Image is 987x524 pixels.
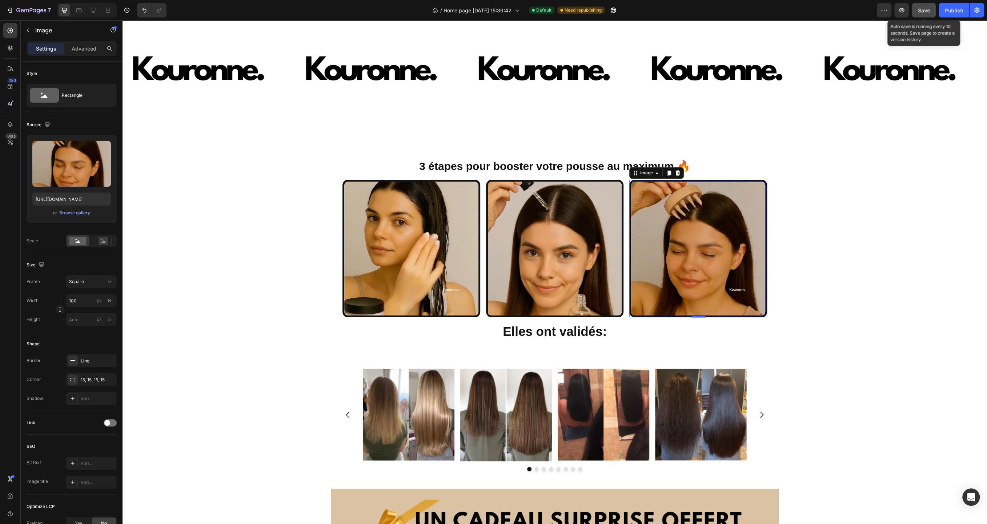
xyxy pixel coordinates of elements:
div: Open Intercom Messenger [962,488,980,506]
button: Dot [426,446,431,451]
div: Line [81,358,115,364]
button: px [105,315,114,324]
label: Width [27,297,39,304]
button: Publish [939,3,969,17]
div: Border [27,357,41,364]
img: gempages_580485749749580713-bcc114ae-bb0a-4fcb-9f60-a971e91dd927.gif [507,159,645,297]
button: Save [912,3,936,17]
div: Shape [27,341,40,347]
input: px% [66,313,117,326]
div: Add... [81,479,115,486]
div: Corner [27,376,41,383]
label: Height [27,316,40,323]
span: Home page [DATE] 15:39:42 [444,7,511,14]
button: Square [66,275,117,288]
div: Optimize LCP [27,503,55,510]
div: Image title [27,478,48,485]
img: gempages_580485749749580713-f6f543d5-32e0-4bca-a645-3c290100df83.jpg [533,348,624,440]
div: Add... [81,396,115,402]
div: Browse gallery [59,210,90,216]
button: % [95,296,104,305]
div: Add... [81,460,115,467]
button: Dot [441,446,445,451]
span: Default [536,7,551,13]
iframe: Design area [123,20,987,524]
button: px [105,296,114,305]
img: gempages_580485749749580713-9bcfd0c6-0453-4e66-af66-8ecd85536e41.gif [220,159,358,297]
img: gempages_580485749749580713-a2c311f2-d899-454a-a5df-c30e4b945a69.gif [364,159,501,297]
p: Settings [36,45,56,52]
div: Rectangle [62,87,106,104]
button: Dot [419,446,424,451]
img: gempages_580485749749580713-49d4a8ae-e106-4d78-9338-0d27c043b5a3.jpg [240,348,332,440]
div: Size [27,260,46,270]
p: Image [35,26,97,35]
div: SEO [27,443,35,450]
button: Dot [456,446,460,451]
div: px [97,316,102,323]
div: Style [27,70,37,77]
p: Advanced [72,45,96,52]
button: Dot [412,446,416,451]
div: Source [27,120,52,130]
div: Link [27,420,35,426]
span: Square [69,278,84,285]
button: 7 [3,3,54,17]
img: preview-image [32,141,111,187]
p: 7 [48,6,51,15]
input: https://example.com/image.jpg [32,192,111,206]
div: % [107,297,112,304]
div: Shadow [27,395,43,402]
div: Scale [27,238,38,244]
input: px% [66,294,117,307]
button: Browse gallery [59,209,91,217]
div: % [107,316,112,323]
span: Save [918,7,930,13]
span: Need republishing [565,7,602,13]
strong: Elles ont validés: [380,303,484,318]
button: % [95,315,104,324]
div: Publish [945,7,963,14]
button: Dot [448,446,453,451]
button: Dot [405,446,409,451]
label: Frame [27,278,40,285]
span: or [53,209,57,217]
img: gempages_580485749749580713-569015bf-3ccb-4529-9045-496b03ed4fd7.jpg [338,348,429,440]
button: Carousel Back Arrow [215,384,236,405]
span: / [440,7,442,14]
button: Carousel Next Arrow [629,384,649,405]
div: Image [516,149,531,156]
div: 15, 15, 15, 15 [81,377,115,383]
div: Undo/Redo [137,3,166,17]
div: Alt text [27,459,41,466]
div: Beta [5,133,17,139]
div: 450 [7,78,17,83]
button: Dot [434,446,438,451]
div: px [97,297,102,304]
img: gempages_580485749749580713-5e7c2808-4901-4f55-b30b-4562414916c4.jpg [435,348,527,440]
